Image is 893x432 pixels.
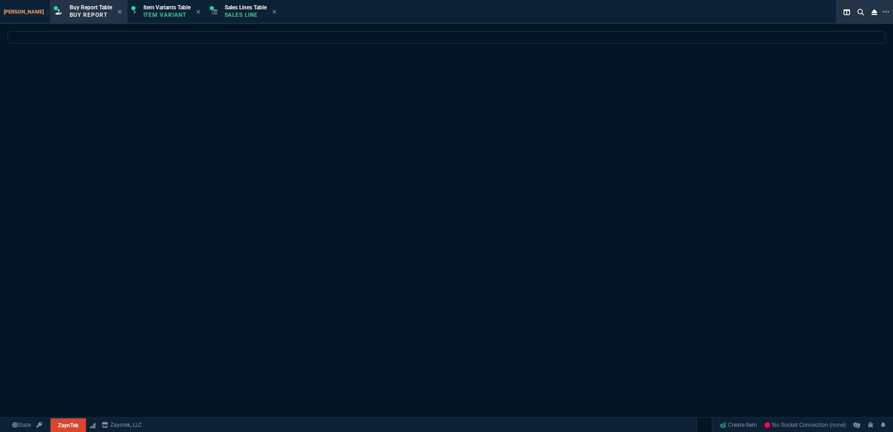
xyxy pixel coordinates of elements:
[143,4,191,11] span: Item Variants Table
[118,8,122,16] nx-icon: Close Tab
[854,7,868,18] nx-icon: Search
[34,421,45,429] a: API TOKEN
[4,9,48,15] span: [PERSON_NAME]
[840,7,854,18] nx-icon: Split Panels
[716,418,761,432] a: Create Item
[143,11,190,19] p: Item Variant
[225,11,267,19] p: Sales Line
[70,4,112,11] span: Buy Report Table
[272,8,276,16] nx-icon: Close Tab
[196,8,200,16] nx-icon: Close Tab
[9,421,34,429] a: Global State
[225,4,267,11] span: Sales Lines Table
[99,421,145,429] a: msbcCompanyName
[70,11,112,19] p: Buy Report
[765,422,846,428] span: No Socket Connection (none)
[883,7,889,16] nx-icon: Open New Tab
[868,7,881,18] nx-icon: Close Workbench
